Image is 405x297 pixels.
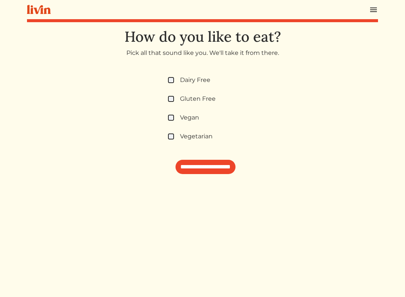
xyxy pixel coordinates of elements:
img: menu_hamburger-cb6d353cf0ecd9f46ceae1c99ecbeb4a00e71ca567a856bd81f57e9d8c17bb26.svg [369,5,378,14]
label: Dairy Free [180,76,210,85]
img: livin-logo-a0d97d1a881af30f6274990eb6222085a2533c92bbd1e4f22c21b4f0d0e3210c.svg [27,5,51,14]
label: Vegetarian [180,132,213,141]
p: Pick all that sound like you. We'll take it from there. [27,48,378,58]
label: Gluten Free [180,94,216,103]
h1: How do you like to eat? [27,28,378,45]
label: Vegan [180,113,199,122]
